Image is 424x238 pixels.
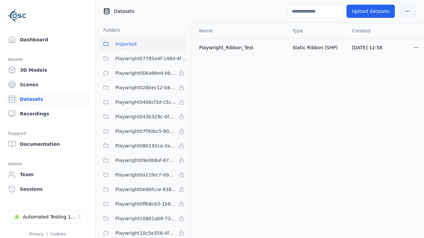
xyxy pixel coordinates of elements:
span: Playwright10c5e358-4f76-4599-baaf-fd5b2776e6be [115,229,176,237]
span: | [46,232,48,236]
button: Playwright0406cf3d-c5c6-4809-a891-d4d7aaf60441 [99,96,187,109]
button: Playwright0ffb8c63-1b89-42f9-8930-08c6864de4e8 [99,197,187,211]
a: Cookies [50,232,66,236]
span: Imported [115,40,136,48]
button: Playwright006a66ed-bbfa-4b84-a6f2-8b03960da6f1 [99,66,187,80]
a: Datasets [5,93,90,106]
div: Support [8,130,87,138]
span: Playwright07f90bc5-80d1-4d58-862e-051c9f56b799 [115,127,176,135]
span: Playwright028bec12-b853-4041-8716-f34111cdbd0b [115,84,176,92]
h3: Folders [99,27,120,33]
div: A [14,214,20,220]
img: Logo [8,7,26,25]
a: Privacy [29,232,43,236]
button: Imported [99,37,187,51]
a: Sessions [5,182,90,196]
span: Playwright0406cf3d-c5c6-4809-a891-d4d7aaf60441 [115,98,176,106]
button: Upload datasets [346,5,395,18]
div: Assets [8,56,87,63]
a: Scenes [5,78,90,91]
a: Team [5,168,90,181]
button: Playwright028bec12-b853-4041-8716-f34111cdbd0b [99,81,187,94]
a: Recordings [5,107,90,120]
button: Playwright043b329c-0fea-4eef-a1dd-c1b85d96f68d [99,110,187,123]
div: Playwright_Ribbon_Test [199,44,282,51]
button: Playwright10861ab9-735f-4df9-aafe-eebd5bc866d9 [99,212,187,225]
button: Playwright0a21fec7-093e-446e-ac90-feefe60349da [99,168,187,181]
span: Playwright080192ca-3ab8-4170-8689-2c2dffafb10d [115,142,176,150]
button: Playwright080192ca-3ab8-4170-8689-2c2dffafb10d [99,139,187,152]
div: Automated Testing 1 - Playwright [23,214,77,220]
span: Datasets [114,8,134,15]
button: Playwright0e9bfcce-9385-4655-aad9-5e1830d0cbce [99,183,187,196]
span: Playwright0a21fec7-093e-446e-ac90-feefe60349da [115,171,176,179]
span: Playwright09e0b8af-6797-487c-9a58-df45af994400 [115,156,176,164]
th: Name [191,23,287,39]
div: Admin [8,160,87,168]
span: Playwright0ffb8c63-1b89-42f9-8930-08c6864de4e8 [115,200,176,208]
a: Dashboard [5,33,90,46]
th: Created [346,23,408,39]
button: Playwright09e0b8af-6797-487c-9a58-df45af994400 [99,154,187,167]
a: Documentation [5,138,90,151]
button: Playwright67785a4f-148d-4fca-8377-30898b20f4a2 [99,52,187,65]
span: Playwright043b329c-0fea-4eef-a1dd-c1b85d96f68d [115,113,176,121]
span: [DATE] 12:58 [352,45,382,50]
span: Playwright10861ab9-735f-4df9-aafe-eebd5bc866d9 [115,215,176,222]
button: Playwright07f90bc5-80d1-4d58-862e-051c9f56b799 [99,125,187,138]
button: Select a workspace [8,210,87,223]
th: Type [287,23,347,39]
td: Static Ribbon (SHP) [287,39,347,56]
span: Playwright0e9bfcce-9385-4655-aad9-5e1830d0cbce [115,185,176,193]
a: 3D Models [5,63,90,77]
span: Playwright67785a4f-148d-4fca-8377-30898b20f4a2 [115,55,187,62]
span: Playwright006a66ed-bbfa-4b84-a6f2-8b03960da6f1 [115,69,176,77]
